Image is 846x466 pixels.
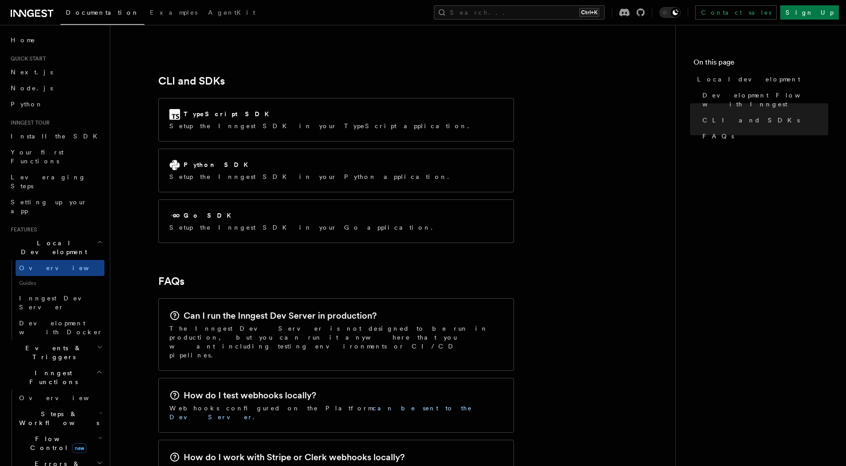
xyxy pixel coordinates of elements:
[11,69,53,76] span: Next.js
[694,57,828,71] h4: On this page
[169,324,503,360] p: The Inngest Dev Server is not designed to be run in production, but you can run it anywhere that ...
[579,8,599,17] kbd: Ctrl+K
[7,340,104,365] button: Events & Triggers
[16,431,104,456] button: Flow Controlnew
[702,116,800,125] span: CLI and SDKs
[19,394,111,401] span: Overview
[72,443,87,453] span: new
[150,9,197,16] span: Examples
[16,406,104,431] button: Steps & Workflows
[203,3,261,24] a: AgentKit
[169,404,503,421] p: Webhooks configured on the Platform .
[699,87,828,112] a: Development Flow with Inngest
[699,112,828,128] a: CLI and SDKs
[7,369,96,386] span: Inngest Functions
[158,199,514,243] a: Go SDKSetup the Inngest SDK in your Go application.
[16,260,104,276] a: Overview
[169,223,438,232] p: Setup the Inngest SDK in your Go application.
[19,320,103,336] span: Development with Docker
[144,3,203,24] a: Examples
[11,133,103,140] span: Install the SDK
[659,7,681,18] button: Toggle dark mode
[184,309,377,322] h2: Can I run the Inngest Dev Server in production?
[16,290,104,315] a: Inngest Dev Server
[697,75,800,84] span: Local development
[699,128,828,144] a: FAQs
[7,80,104,96] a: Node.js
[158,149,514,192] a: Python SDKSetup the Inngest SDK in your Python application.
[702,132,734,141] span: FAQs
[7,226,37,233] span: Features
[7,32,104,48] a: Home
[7,55,46,62] span: Quick start
[7,344,97,361] span: Events & Triggers
[16,409,99,427] span: Steps & Workflows
[158,98,514,142] a: TypeScript SDKSetup the Inngest SDK in your TypeScript application.
[694,71,828,87] a: Local development
[184,451,405,463] h2: How do I work with Stripe or Clerk webhooks locally?
[16,390,104,406] a: Overview
[7,169,104,194] a: Leveraging Steps
[695,5,777,20] a: Contact sales
[11,149,64,165] span: Your first Functions
[16,276,104,290] span: Guides
[169,405,472,421] a: can be sent to the Dev Server
[158,75,225,87] a: CLI and SDKs
[60,3,144,25] a: Documentation
[434,5,605,20] button: Search...Ctrl+K
[11,174,86,190] span: Leveraging Steps
[19,264,111,271] span: Overview
[11,199,87,215] span: Setting up your app
[7,96,104,112] a: Python
[11,85,53,92] span: Node.js
[19,295,95,311] span: Inngest Dev Server
[7,260,104,340] div: Local Development
[208,9,255,16] span: AgentKit
[158,275,184,288] a: FAQs
[16,434,98,452] span: Flow Control
[66,9,139,16] span: Documentation
[184,160,253,169] h2: Python SDK
[7,239,97,256] span: Local Development
[11,36,36,45] span: Home
[184,389,316,401] h2: How do I test webhooks locally?
[169,122,474,130] p: Setup the Inngest SDK in your TypeScript application.
[7,194,104,219] a: Setting up your app
[7,365,104,390] button: Inngest Functions
[780,5,839,20] a: Sign Up
[7,144,104,169] a: Your first Functions
[16,315,104,340] a: Development with Docker
[184,109,274,118] h2: TypeScript SDK
[169,172,454,181] p: Setup the Inngest SDK in your Python application.
[7,119,50,126] span: Inngest tour
[7,128,104,144] a: Install the SDK
[7,64,104,80] a: Next.js
[702,91,828,109] span: Development Flow with Inngest
[11,101,43,108] span: Python
[184,211,237,220] h2: Go SDK
[7,235,104,260] button: Local Development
